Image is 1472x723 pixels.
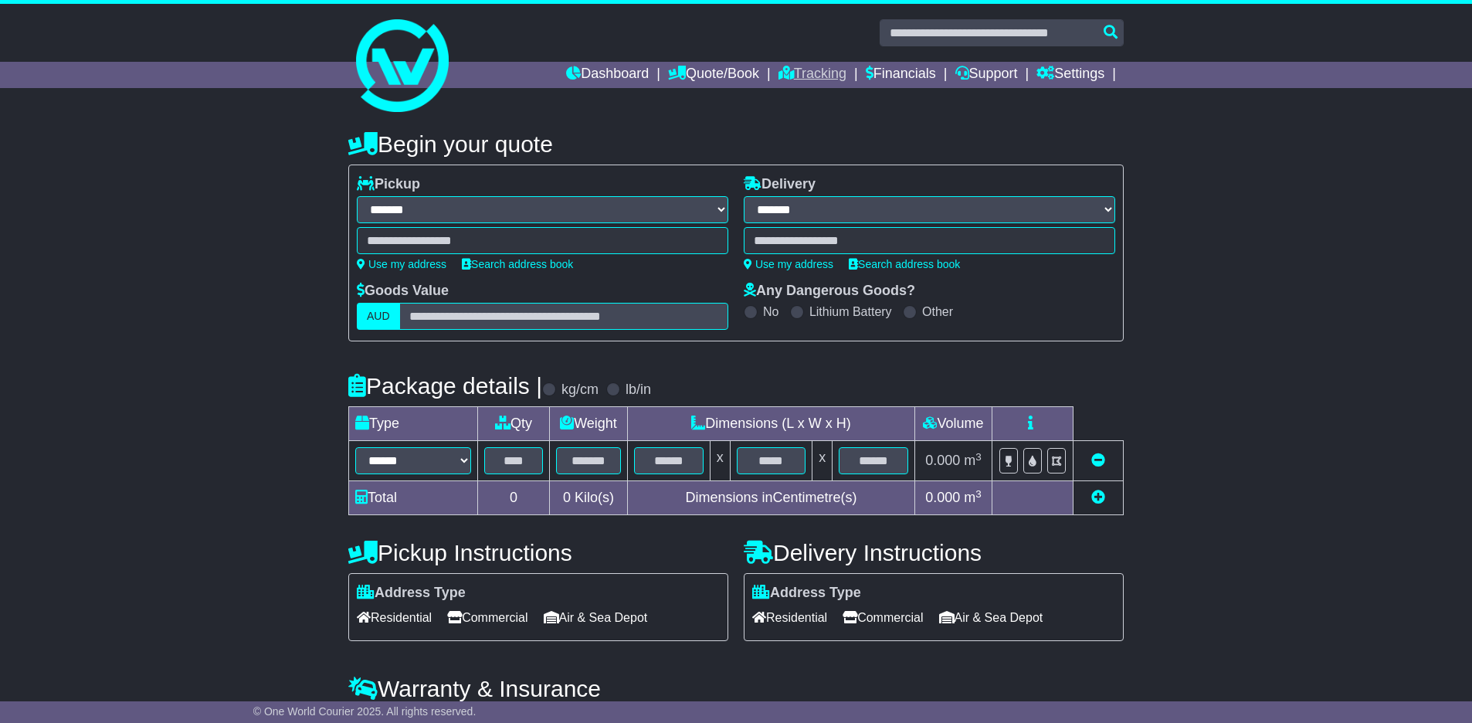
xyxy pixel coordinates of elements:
[744,176,816,193] label: Delivery
[357,585,466,602] label: Address Type
[357,283,449,300] label: Goods Value
[778,62,846,88] a: Tracking
[627,407,914,441] td: Dimensions (L x W x H)
[357,606,432,630] span: Residential
[975,451,982,463] sup: 3
[357,258,446,270] a: Use my address
[348,540,728,565] h4: Pickup Instructions
[566,62,649,88] a: Dashboard
[744,283,915,300] label: Any Dangerous Goods?
[925,490,960,505] span: 0.000
[357,176,420,193] label: Pickup
[809,304,892,319] label: Lithium Battery
[914,407,992,441] td: Volume
[478,407,550,441] td: Qty
[843,606,923,630] span: Commercial
[550,481,628,515] td: Kilo(s)
[349,407,478,441] td: Type
[1036,62,1104,88] a: Settings
[550,407,628,441] td: Weight
[744,540,1124,565] h4: Delivery Instructions
[563,490,571,505] span: 0
[357,303,400,330] label: AUD
[253,705,477,718] span: © One World Courier 2025. All rights reserved.
[955,62,1018,88] a: Support
[348,373,542,399] h4: Package details |
[1091,453,1105,468] a: Remove this item
[812,441,833,481] td: x
[975,488,982,500] sup: 3
[866,62,936,88] a: Financials
[964,490,982,505] span: m
[462,258,573,270] a: Search address book
[752,585,861,602] label: Address Type
[544,606,648,630] span: Air & Sea Depot
[349,481,478,515] td: Total
[939,606,1043,630] span: Air & Sea Depot
[447,606,527,630] span: Commercial
[348,676,1124,701] h4: Warranty & Insurance
[763,304,778,319] label: No
[925,453,960,468] span: 0.000
[478,481,550,515] td: 0
[1091,490,1105,505] a: Add new item
[849,258,960,270] a: Search address book
[626,382,651,399] label: lb/in
[752,606,827,630] span: Residential
[964,453,982,468] span: m
[710,441,730,481] td: x
[627,481,914,515] td: Dimensions in Centimetre(s)
[744,258,833,270] a: Use my address
[348,131,1124,157] h4: Begin your quote
[561,382,599,399] label: kg/cm
[922,304,953,319] label: Other
[668,62,759,88] a: Quote/Book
